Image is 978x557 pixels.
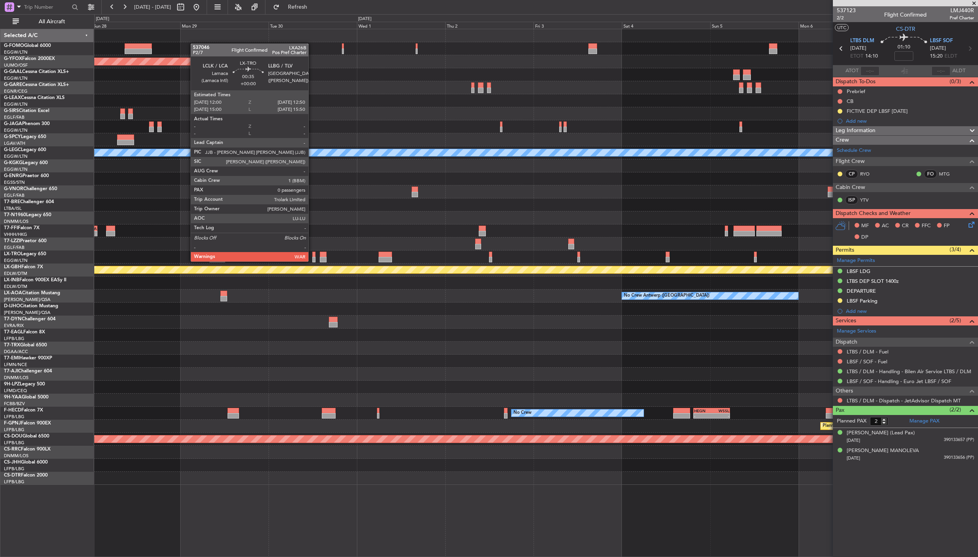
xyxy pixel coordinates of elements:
[922,222,931,230] span: FFC
[4,310,50,316] a: [PERSON_NAME]/QSA
[4,284,27,290] a: EDLW/DTM
[847,297,877,304] div: LBSF Parking
[4,362,27,368] a: LFMN/NCE
[4,447,50,452] a: CS-RRCFalcon 900LX
[24,1,69,13] input: Trip Number
[896,25,915,33] span: CS-DTR
[4,395,49,400] a: 9H-YAAGlobal 5000
[4,369,18,374] span: T7-AJI
[4,148,21,152] span: G-LEGC
[4,330,45,335] a: T7-EAGLFalcon 8X
[847,348,888,355] a: LTBS / DLM - Fuel
[134,4,171,11] span: [DATE] - [DATE]
[4,82,69,87] a: G-GARECessna Citation XLS+
[950,406,961,414] span: (2/2)
[180,22,269,29] div: Mon 29
[4,421,21,426] span: F-GPNJ
[4,271,27,277] a: EDLW/DTM
[837,417,866,425] label: Planned PAX
[4,258,28,264] a: EGGW/LTN
[4,62,28,68] a: UUMO/OSF
[4,427,24,433] a: LFPB/LBG
[4,297,50,303] a: [PERSON_NAME]/QSA
[4,401,25,407] a: FCBB/BZV
[860,170,878,178] a: RYO
[4,95,21,100] span: G-LEAX
[4,108,49,113] a: G-SIRSCitation Excel
[9,15,86,28] button: All Aircraft
[4,135,21,139] span: G-SPCY
[944,52,957,60] span: ELDT
[4,466,24,472] a: LFPB/LBG
[4,460,21,465] span: CS-JHH
[836,157,865,166] span: Flight Crew
[4,317,56,321] a: T7-DYNChallenger 604
[836,209,911,218] span: Dispatch Checks and Weather
[4,343,20,348] span: T7-TRX
[4,219,28,224] a: DNMM/LOS
[847,88,865,95] div: Prebrief
[4,95,65,100] a: G-LEAXCessna Citation XLS
[4,101,28,107] a: EGGW/LTN
[4,206,22,211] a: LTBA/ISL
[4,356,52,361] a: T7-EMIHawker 900XP
[4,174,49,178] a: G-ENRGPraetor 600
[847,358,887,365] a: LBSF / SOF - Fuel
[845,196,858,204] div: ISP
[4,291,60,295] a: LX-AOACitation Mustang
[4,108,19,113] span: G-SIRS
[950,316,961,325] span: (2/5)
[846,118,974,124] div: Add new
[837,257,875,265] a: Manage Permits
[4,343,47,348] a: T7-TRXGlobal 6500
[836,316,856,325] span: Services
[96,16,109,22] div: [DATE]
[4,375,28,381] a: DNMM/LOS
[860,66,879,76] input: --:--
[4,408,21,413] span: F-HECD
[4,56,55,61] a: G-YFOXFalcon 2000EX
[847,98,853,105] div: CB
[624,290,709,302] div: No Crew Antwerp ([GEOGRAPHIC_DATA])
[836,136,849,145] span: Crew
[4,434,49,439] a: CS-DOUGlobal 6500
[4,317,22,321] span: T7-DYN
[861,234,868,241] span: DP
[4,473,48,478] a: CS-DTRFalcon 2000
[902,222,909,230] span: CR
[837,15,856,21] span: 2/2
[4,200,54,204] a: T7-BREChallenger 604
[884,11,927,19] div: Flight Confirmed
[4,187,57,191] a: G-VNORChallenger 650
[836,183,865,192] span: Cabin Crew
[847,288,876,294] div: DEPARTURE
[4,43,24,48] span: G-FOMO
[847,455,860,461] span: [DATE]
[952,67,965,75] span: ALDT
[835,24,849,31] button: UTC
[4,43,51,48] a: G-FOMOGlobal 6000
[4,323,24,329] a: EVRA/RIX
[847,378,951,385] a: LBSF / SOF - Handling - Euro Jet LBSF / SOF
[4,193,24,198] a: EGLF/FAB
[4,278,66,282] a: LX-INBFalcon 900EX EASy II
[4,382,20,387] span: 9H-LPZ
[4,252,46,256] a: LX-TROLegacy 650
[4,479,24,485] a: LFPB/LBG
[4,245,24,250] a: EGLF/FAB
[4,174,22,178] span: G-ENRG
[847,397,961,404] a: LTBS / DLM - Dispatch - JetAdvisor Dispatch MT
[799,22,887,29] div: Mon 6
[836,338,857,347] span: Dispatch
[712,413,730,418] div: -
[4,414,24,420] a: LFPB/LBG
[4,349,28,355] a: DGAA/ACC
[4,114,24,120] a: EGLF/FAB
[4,148,46,152] a: G-LEGCLegacy 600
[836,126,875,135] span: Leg Information
[622,22,710,29] div: Sat 4
[4,265,21,269] span: LX-GBH
[4,82,22,87] span: G-GARE
[837,147,871,155] a: Schedule Crew
[836,77,875,86] span: Dispatch To-Dos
